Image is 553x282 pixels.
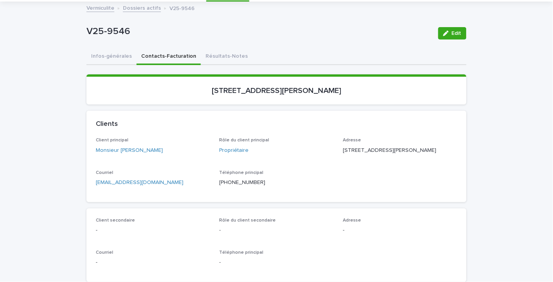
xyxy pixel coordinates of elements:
[219,226,334,234] p: -
[96,250,113,255] span: Courriel
[343,146,457,155] p: [STREET_ADDRESS][PERSON_NAME]
[452,31,461,36] span: Edit
[96,170,113,175] span: Courriel
[96,86,457,95] p: [STREET_ADDRESS][PERSON_NAME]
[86,49,137,65] button: Infos-générales
[96,180,183,185] a: [EMAIL_ADDRESS][DOMAIN_NAME]
[219,146,249,155] a: Propriétaire
[219,258,334,267] p: -
[169,3,195,12] p: V25-9546
[219,250,264,255] span: Téléphone principal
[96,120,118,129] h2: Clients
[96,218,135,223] span: Client secondaire
[123,3,161,12] a: Dossiers actifs
[438,27,467,40] button: Edit
[86,3,114,12] a: Vermiculite
[96,258,210,267] p: -
[219,179,334,187] p: [PHONE_NUMBER]
[137,49,201,65] button: Contacts-Facturation
[343,138,361,143] span: Adresse
[219,218,276,223] span: Rôle du client secondaire
[96,146,163,155] a: Monsieur [PERSON_NAME]
[343,226,457,234] p: -
[219,138,270,143] span: Rôle du client principal
[219,170,264,175] span: Téléphone principal
[343,218,361,223] span: Adresse
[96,138,128,143] span: Client principal
[96,226,210,234] p: -
[201,49,252,65] button: Résultats-Notes
[86,26,432,37] p: V25-9546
